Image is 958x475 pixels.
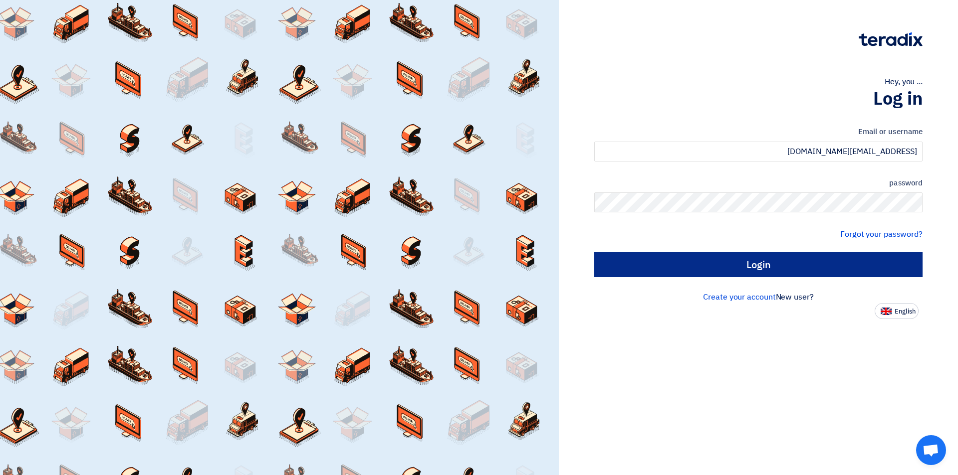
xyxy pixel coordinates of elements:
div: Open chat [916,435,946,465]
button: English [875,303,919,319]
a: Create your account [703,291,775,303]
font: New user? [776,291,814,303]
input: Login [594,252,923,277]
font: Email or username [858,126,923,137]
img: Teradix logo [859,32,923,46]
img: en-US.png [881,308,892,315]
input: Enter your work email or username... [594,142,923,161]
font: Hey, you ... [885,76,923,88]
font: password [889,177,923,188]
font: English [895,307,916,316]
font: Log in [873,85,923,112]
a: Forgot your password? [840,228,923,240]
